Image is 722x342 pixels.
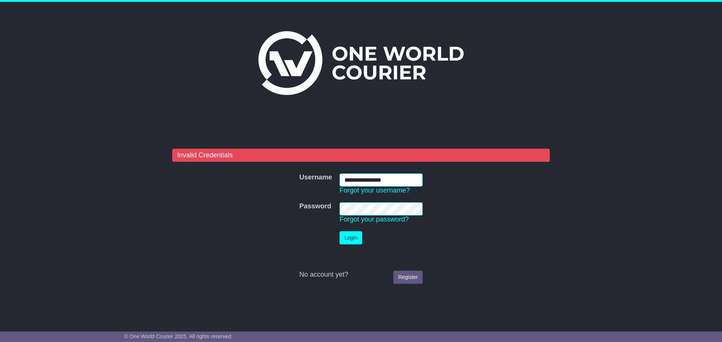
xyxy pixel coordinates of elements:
div: Invalid Credentials [172,149,550,162]
label: Password [299,202,331,211]
span: © One World Courier 2025. All rights reserved. [124,333,233,339]
a: Register [393,271,423,284]
div: No account yet? [299,271,423,279]
label: Username [299,173,332,182]
a: Forgot your password? [340,215,409,223]
a: Forgot your username? [340,187,410,194]
img: One World [258,31,464,95]
button: Login [340,231,362,244]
